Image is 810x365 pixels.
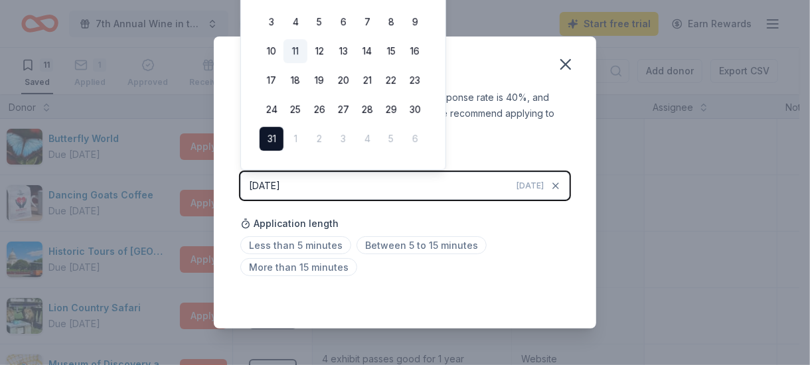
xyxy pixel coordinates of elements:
button: 14 [355,39,379,63]
button: 8 [379,10,403,34]
div: [DATE] [249,178,280,194]
button: 26 [307,98,331,121]
button: 28 [355,98,379,121]
span: More than 15 minutes [240,258,357,276]
button: [DATE][DATE] [240,172,570,200]
button: 9 [403,10,427,34]
button: 19 [307,68,331,92]
button: 23 [403,68,427,92]
button: 16 [403,39,427,63]
button: 5 [307,10,331,34]
span: Less than 5 minutes [240,236,351,254]
span: Application length [240,216,339,232]
span: [DATE] [517,181,544,191]
button: 18 [283,68,307,92]
button: 17 [260,68,283,92]
button: 10 [260,39,283,63]
button: 15 [379,39,403,63]
button: 31 [260,127,283,151]
button: 13 [331,39,355,63]
button: 4 [283,10,307,34]
button: 24 [260,98,283,121]
button: 6 [331,10,355,34]
button: 21 [355,68,379,92]
button: 27 [331,98,355,121]
button: 25 [283,98,307,121]
button: 3 [260,10,283,34]
button: 30 [403,98,427,121]
span: Between 5 to 15 minutes [357,236,487,254]
button: 12 [307,39,331,63]
button: 11 [283,39,307,63]
button: 22 [379,68,403,92]
button: 20 [331,68,355,92]
button: 29 [379,98,403,121]
button: 7 [355,10,379,34]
